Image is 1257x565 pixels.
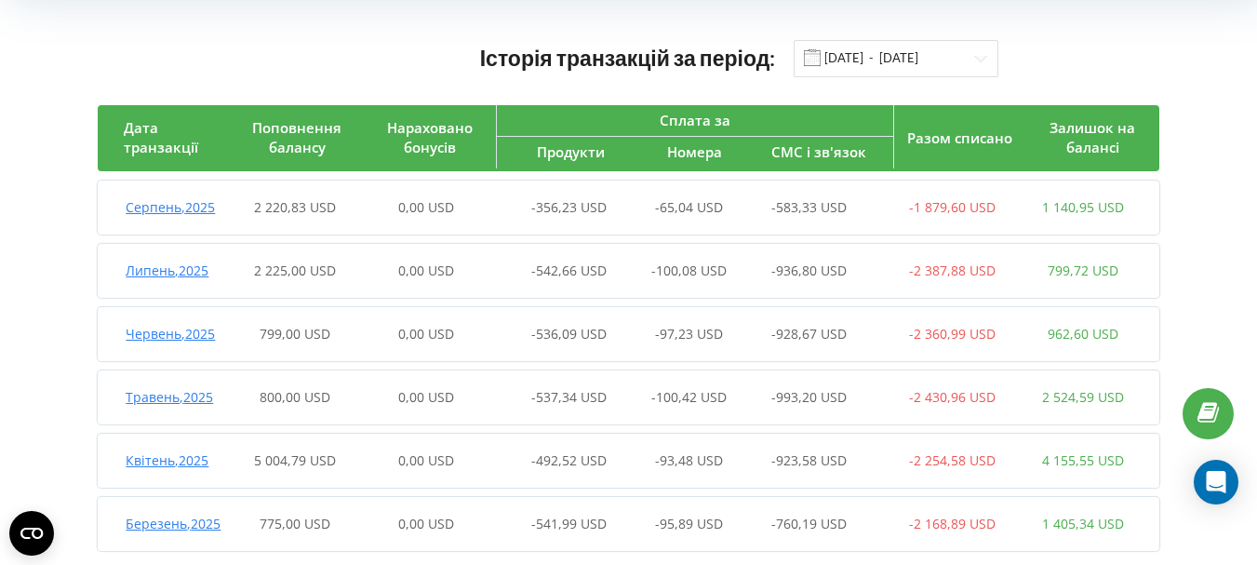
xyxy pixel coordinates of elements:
span: 799,72 USD [1048,262,1118,279]
span: 5 004,79 USD [254,451,336,469]
span: -936,80 USD [771,262,847,279]
span: -542,66 USD [531,262,607,279]
span: -65,04 USD [655,198,723,216]
span: -541,99 USD [531,515,607,532]
span: -93,48 USD [655,451,723,469]
span: 962,60 USD [1048,325,1118,343]
span: Липень , 2025 [126,262,208,279]
span: 0,00 USD [398,515,454,532]
span: -1 879,60 USD [909,198,996,216]
span: 775,00 USD [260,515,330,532]
span: -2 430,96 USD [909,388,996,406]
span: Історія транзакцій за період: [480,45,776,71]
span: 0,00 USD [398,388,454,406]
span: -492,52 USD [531,451,607,469]
span: СМС і зв'язок [771,142,866,161]
span: Разом списано [907,128,1012,147]
span: -356,23 USD [531,198,607,216]
span: Номера [667,142,722,161]
span: Травень , 2025 [126,388,213,406]
span: -100,08 USD [651,262,727,279]
span: -583,33 USD [771,198,847,216]
span: Сплата за [660,111,730,129]
span: 4 155,55 USD [1042,451,1124,469]
span: 2 220,83 USD [254,198,336,216]
span: -2 360,99 USD [909,325,996,343]
span: Нараховано бонусів [387,118,473,156]
span: -2 254,58 USD [909,451,996,469]
span: -95,89 USD [655,515,723,532]
span: 2 524,59 USD [1042,388,1124,406]
span: 799,00 USD [260,325,330,343]
span: -928,67 USD [771,325,847,343]
span: -760,19 USD [771,515,847,532]
span: -536,09 USD [531,325,607,343]
span: 1 405,34 USD [1042,515,1124,532]
span: 0,00 USD [398,262,454,279]
span: 0,00 USD [398,325,454,343]
span: -97,23 USD [655,325,723,343]
span: -923,58 USD [771,451,847,469]
span: -2 168,89 USD [909,515,996,532]
span: 800,00 USD [260,388,330,406]
span: Червень , 2025 [126,325,215,343]
span: Березень , 2025 [126,515,221,532]
span: 2 225,00 USD [254,262,336,279]
span: -100,42 USD [651,388,727,406]
span: Дата транзакції [124,118,198,156]
span: -537,34 USD [531,388,607,406]
div: Open Intercom Messenger [1194,460,1238,504]
span: Залишок на балансі [1050,118,1135,156]
span: Квітень , 2025 [126,451,208,469]
span: Поповнення балансу [252,118,341,156]
span: 0,00 USD [398,451,454,469]
button: Open CMP widget [9,511,54,556]
span: 1 140,95 USD [1042,198,1124,216]
span: -993,20 USD [771,388,847,406]
span: -2 387,88 USD [909,262,996,279]
span: Серпень , 2025 [126,198,215,216]
span: 0,00 USD [398,198,454,216]
span: Продукти [537,142,605,161]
